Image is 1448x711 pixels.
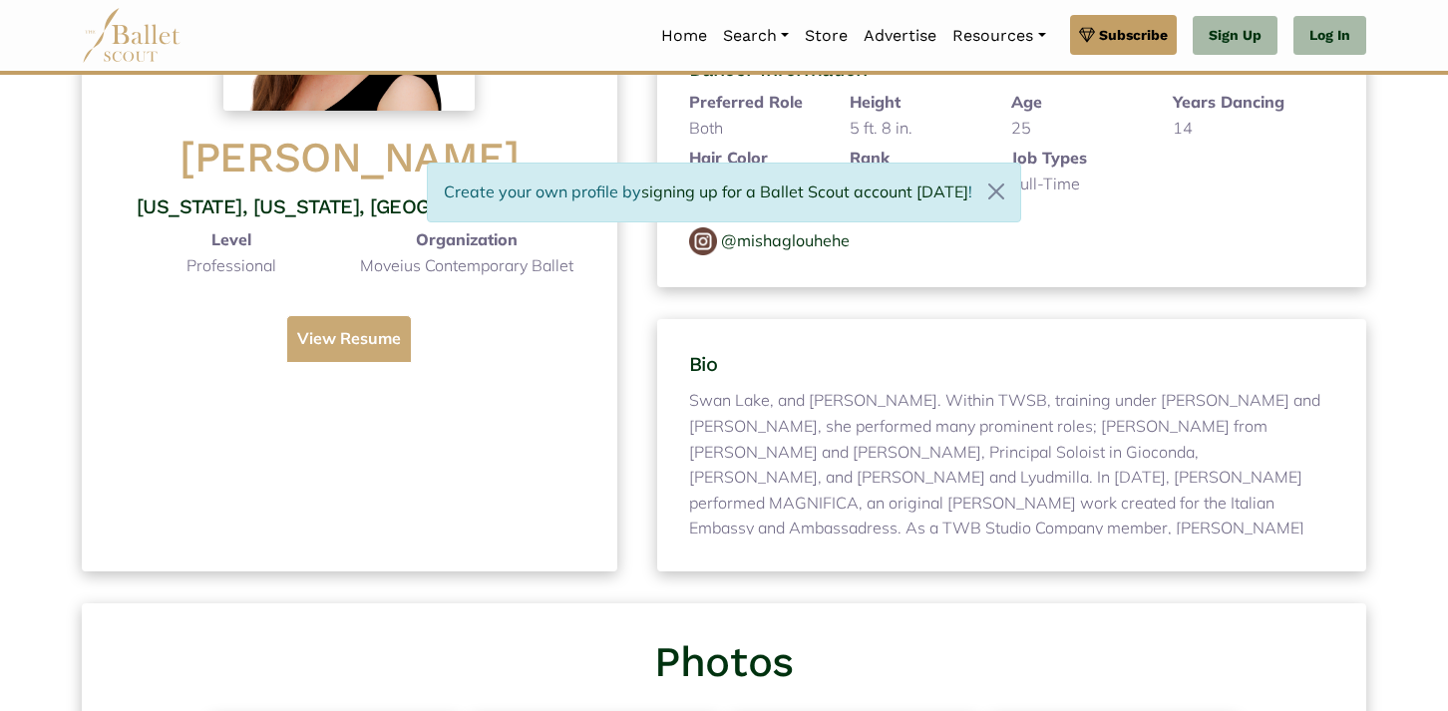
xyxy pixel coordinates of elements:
div: Create your own profile by ! [427,163,1021,222]
span: Subscribe [1099,24,1168,46]
h4: Bio [689,351,1334,377]
b: Age [1011,92,1042,112]
span: Professional [186,255,276,275]
h1: [PERSON_NAME] [114,131,585,185]
img: gem.svg [1079,24,1095,46]
p: Moveius Contemporary Ballet [349,253,584,279]
p: 14 [1173,116,1302,142]
b: Hair Color [689,148,768,168]
button: Close [972,164,1020,219]
a: Log In [1293,16,1366,56]
a: @mishaglouhehe [721,228,850,254]
span: [US_STATE], [US_STATE], [GEOGRAPHIC_DATA] [137,194,562,218]
a: signing up for a Ballet Scout account [DATE] [641,181,968,201]
p: Full-Time [1011,172,1141,197]
span: 5 ft. [850,118,878,138]
span: 8 in. [882,118,912,138]
b: Preferred Role [689,92,803,112]
b: Organization [416,229,518,249]
a: Store [797,15,856,57]
a: Sign Up [1193,16,1277,56]
h1: Photos [98,635,1350,690]
b: Years Dancing [1173,90,1302,116]
a: Home [653,15,715,57]
b: Height [850,92,901,112]
a: Advertise [856,15,944,57]
p: Both [689,116,819,142]
a: Subscribe [1070,15,1177,55]
b: Job Types [1011,148,1087,168]
b: Rank [850,148,890,168]
p: [PERSON_NAME] began dancing at age [DEMOGRAPHIC_DATA] and her classical training in [DATE] under ... [689,385,1334,534]
a: Search [715,15,797,57]
b: Level [211,229,251,249]
a: Resources [944,15,1053,57]
button: View Resume [286,315,412,363]
p: 25 [1011,116,1141,142]
img: IG.png [689,227,721,255]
